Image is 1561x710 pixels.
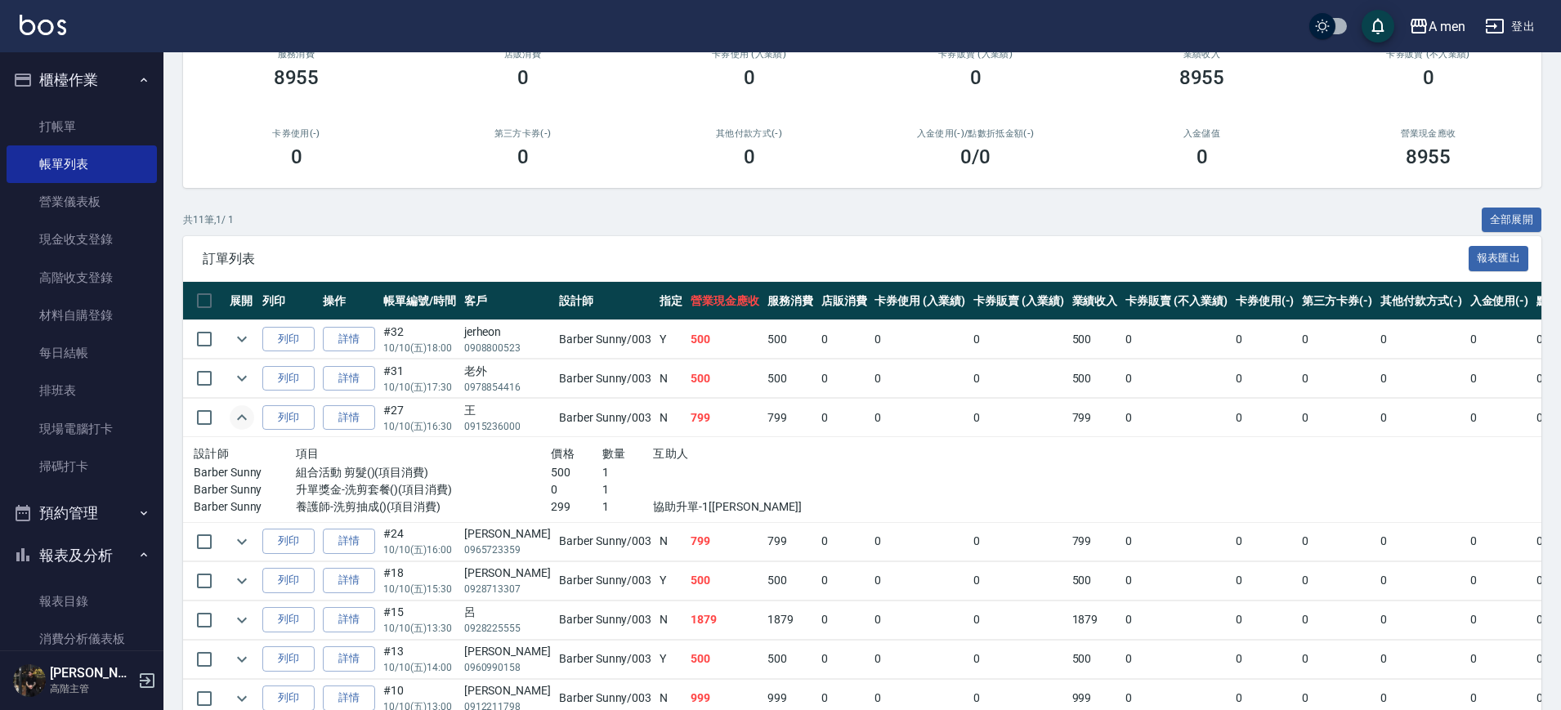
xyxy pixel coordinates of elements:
[383,419,456,434] p: 10/10 (五) 16:30
[602,464,653,481] p: 1
[1068,561,1122,600] td: 500
[763,522,817,560] td: 799
[262,646,315,672] button: 列印
[379,359,460,398] td: #31
[379,601,460,639] td: #15
[1298,359,1376,398] td: 0
[383,582,456,596] p: 10/10 (五) 15:30
[763,399,817,437] td: 799
[383,380,456,395] p: 10/10 (五) 17:30
[555,320,655,359] td: Barber Sunny /003
[1376,601,1466,639] td: 0
[50,681,133,696] p: 高階主管
[383,621,456,636] p: 10/10 (五) 13:30
[323,529,375,554] a: 詳情
[7,145,157,183] a: 帳單列表
[464,660,551,675] p: 0960990158
[1466,399,1533,437] td: 0
[464,565,551,582] div: [PERSON_NAME]
[464,402,551,419] div: 王
[1298,522,1376,560] td: 0
[226,282,258,320] th: 展開
[817,561,871,600] td: 0
[817,399,871,437] td: 0
[960,145,991,168] h3: 0 /0
[655,49,843,60] h2: 卡券使用 (入業績)
[687,320,763,359] td: 500
[464,621,551,636] p: 0928225555
[460,282,555,320] th: 客戶
[1429,16,1465,37] div: A men
[7,59,157,101] button: 櫃檯作業
[262,607,315,632] button: 列印
[7,334,157,372] a: 每日結帳
[763,640,817,678] td: 500
[383,660,456,675] p: 10/10 (五) 14:00
[50,665,133,681] h5: [PERSON_NAME]
[653,447,688,460] span: 互助人
[687,561,763,600] td: 500
[262,568,315,593] button: 列印
[1478,11,1541,42] button: 登出
[555,640,655,678] td: Barber Sunny /003
[230,366,254,391] button: expand row
[1466,601,1533,639] td: 0
[1232,561,1299,600] td: 0
[817,640,871,678] td: 0
[291,145,302,168] h3: 0
[1121,640,1231,678] td: 0
[464,324,551,341] div: jerheon
[1466,561,1533,600] td: 0
[870,320,969,359] td: 0
[555,522,655,560] td: Barber Sunny /003
[274,66,320,89] h3: 8955
[1335,128,1522,139] h2: 營業現金應收
[296,481,551,498] p: 升單獎金-洗剪套餐()(項目消費)
[817,522,871,560] td: 0
[203,49,390,60] h3: 服務消費
[464,419,551,434] p: 0915236000
[817,320,871,359] td: 0
[655,601,687,639] td: N
[230,647,254,672] button: expand row
[7,183,157,221] a: 營業儀表板
[1298,640,1376,678] td: 0
[1108,49,1295,60] h2: 業績收入
[230,327,254,351] button: expand row
[1232,601,1299,639] td: 0
[551,447,575,460] span: 價格
[655,128,843,139] h2: 其他付款方式(-)
[262,327,315,352] button: 列印
[870,359,969,398] td: 0
[555,601,655,639] td: Barber Sunny /003
[464,543,551,557] p: 0965723359
[183,212,234,227] p: 共 11 筆, 1 / 1
[655,320,687,359] td: Y
[1068,399,1122,437] td: 799
[379,640,460,678] td: #13
[20,15,66,35] img: Logo
[763,359,817,398] td: 500
[1232,522,1299,560] td: 0
[464,341,551,355] p: 0908800523
[323,366,375,391] a: 詳情
[1466,359,1533,398] td: 0
[379,320,460,359] td: #32
[655,282,687,320] th: 指定
[687,640,763,678] td: 500
[1423,66,1434,89] h3: 0
[383,341,456,355] p: 10/10 (五) 18:00
[817,359,871,398] td: 0
[7,108,157,145] a: 打帳單
[687,522,763,560] td: 799
[1298,282,1376,320] th: 第三方卡券(-)
[517,145,529,168] h3: 0
[653,498,806,516] p: 協助升單-1[[PERSON_NAME]]
[296,447,320,460] span: 項目
[1376,282,1466,320] th: 其他付款方式(-)
[763,601,817,639] td: 1879
[429,49,616,60] h2: 店販消費
[1466,320,1533,359] td: 0
[555,399,655,437] td: Barber Sunny /003
[7,297,157,334] a: 材料自購登錄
